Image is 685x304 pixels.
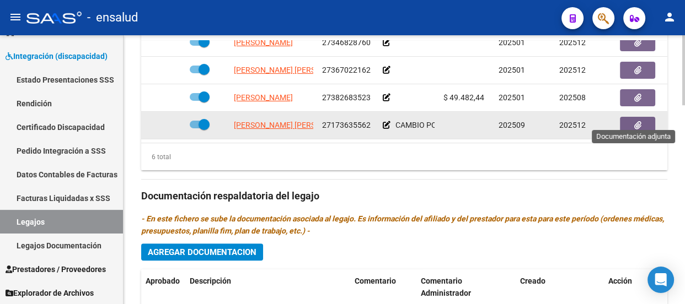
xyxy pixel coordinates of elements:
[499,66,525,74] span: 202501
[520,276,545,285] span: Creado
[234,38,293,47] span: [PERSON_NAME]
[559,121,586,129] span: 202512
[559,66,586,74] span: 202512
[6,263,106,275] span: Prestadores / Proveedores
[559,93,586,102] span: 202508
[190,276,231,285] span: Descripción
[395,121,502,129] span: CAMBIO POR [PERSON_NAME]
[9,10,22,24] mat-icon: menu
[141,151,171,163] div: 6 total
[146,276,180,285] span: Aprobado
[499,121,525,129] span: 202509
[234,93,293,102] span: [PERSON_NAME]
[322,93,371,102] span: 27382683523
[6,50,108,62] span: Integración (discapacidad)
[647,267,674,293] div: Open Intercom Messenger
[559,38,586,47] span: 202512
[234,66,354,74] span: [PERSON_NAME] [PERSON_NAME]
[148,247,256,257] span: Agregar Documentacion
[355,276,396,285] span: Comentario
[322,38,371,47] span: 27346828760
[499,38,525,47] span: 202501
[499,93,525,102] span: 202501
[141,188,667,204] h3: Documentación respaldatoria del legajo
[234,121,354,129] span: [PERSON_NAME] [PERSON_NAME]
[141,214,664,235] i: - En este fichero se sube la documentación asociada al legajo. Es información del afiliado y del ...
[322,66,371,74] span: 27367022162
[443,93,484,102] span: $ 49.482,44
[322,121,371,129] span: 27173635562
[421,276,471,298] span: Comentario Administrador
[141,243,263,260] button: Agregar Documentacion
[6,287,94,299] span: Explorador de Archivos
[87,6,138,30] span: - ensalud
[608,276,632,285] span: Acción
[663,10,676,24] mat-icon: person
